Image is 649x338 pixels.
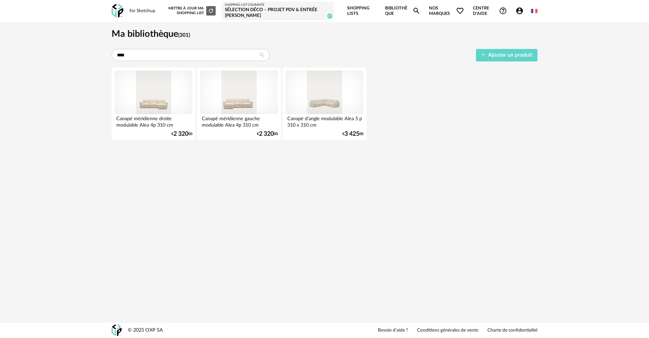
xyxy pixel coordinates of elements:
[197,68,281,140] a: Canapé méridienne gauche modulable Alea 4p 310 cm Canapé méridienne gauche modulable Alea 4p 310 ...
[225,7,331,19] div: Sélection Déco – Projet PDV & entrée [PERSON_NAME]
[129,8,155,14] div: for Sketchup
[173,132,188,136] span: 2 320
[456,7,464,15] span: Heart Outline icon
[515,7,524,15] span: Account Circle icon
[112,4,123,18] img: OXP
[412,7,420,15] span: Magnify icon
[531,8,537,14] img: fr
[115,114,192,128] div: Canapé méridienne droite modulable Alea 4p 310 cm
[225,3,331,19] a: Shopping List courante Sélection Déco – Projet PDV & entrée [PERSON_NAME] 47
[499,7,507,15] span: Help Circle Outline icon
[344,132,359,136] span: 3 425
[283,68,366,140] a: Canapé d’angle modulable Alea 5 p 310 x 310 cm Canapé d’angle modulable Alea 5 p 310 x 310 cm €3 ...
[128,327,163,334] div: © 2025 OXP SA
[225,3,331,7] div: Shopping List courante
[488,52,532,58] span: Ajouter un produit
[112,324,122,336] img: OXP
[259,132,274,136] span: 2 320
[167,6,216,16] div: Mettre à jour ma Shopping List
[112,28,537,40] h1: Ma bibliothèque
[515,7,527,15] span: Account Circle icon
[342,132,363,136] div: € 00
[178,32,190,38] span: (301)
[112,68,195,140] a: Canapé méridienne droite modulable Alea 4p 310 cm Canapé méridienne droite modulable Alea 4p 310 ...
[208,9,214,12] span: Refresh icon
[378,328,408,334] a: Besoin d'aide ?
[257,132,278,136] div: € 00
[286,114,363,128] div: Canapé d’angle modulable Alea 5 p 310 x 310 cm
[487,328,537,334] a: Charte de confidentialité
[417,328,478,334] a: Conditions générales de vente
[200,114,278,128] div: Canapé méridienne gauche modulable Alea 4p 310 cm
[473,5,507,17] span: Centre d'aideHelp Circle Outline icon
[171,132,192,136] div: € 00
[327,14,332,19] span: 47
[476,49,537,61] button: Ajouter un produit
